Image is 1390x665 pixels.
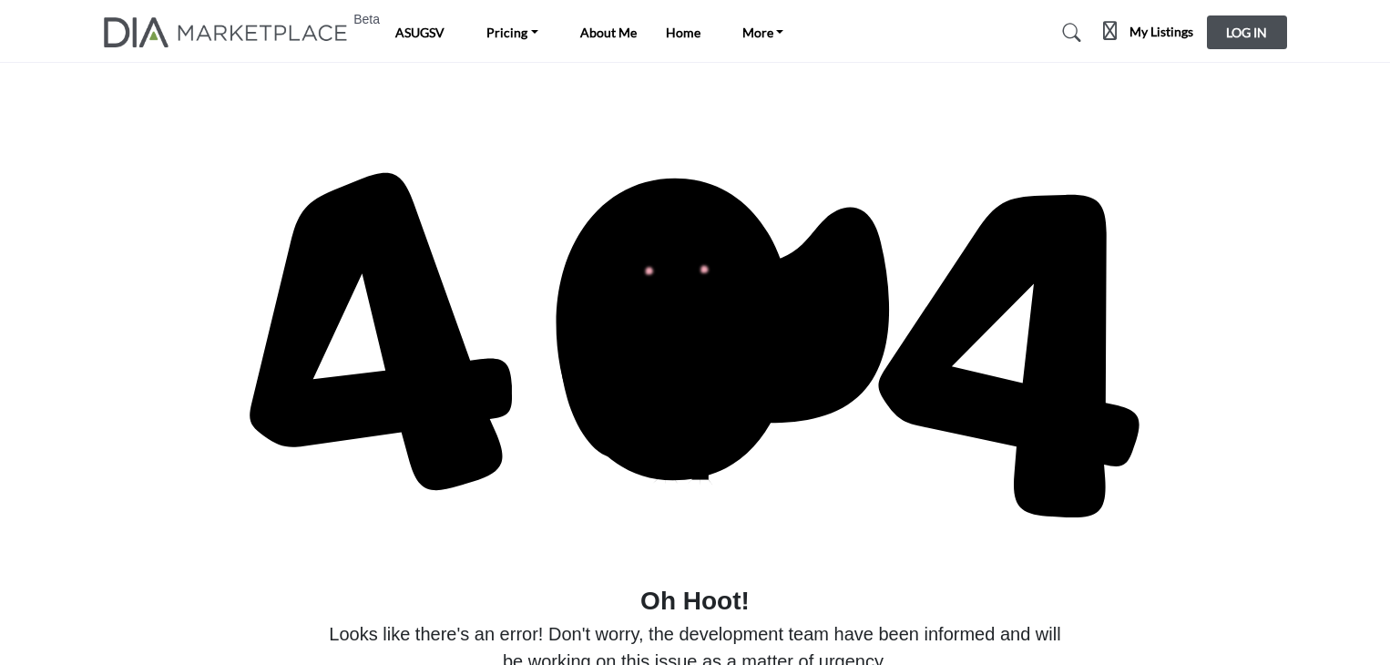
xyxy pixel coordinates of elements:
h6: Beta [353,12,380,27]
div: My Listings [1103,22,1193,44]
span: Oh Hoot! [324,582,1066,620]
a: More [730,20,797,46]
span: Log In [1226,25,1267,40]
img: Site Logo [104,17,358,47]
a: Beta [104,17,358,47]
a: Home [666,25,700,40]
h5: My Listings [1129,24,1193,40]
a: Pricing [474,20,551,46]
a: Search [1045,18,1093,47]
button: Log In [1207,15,1287,49]
a: ASUGSV [395,25,445,40]
a: About Me [580,25,637,40]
